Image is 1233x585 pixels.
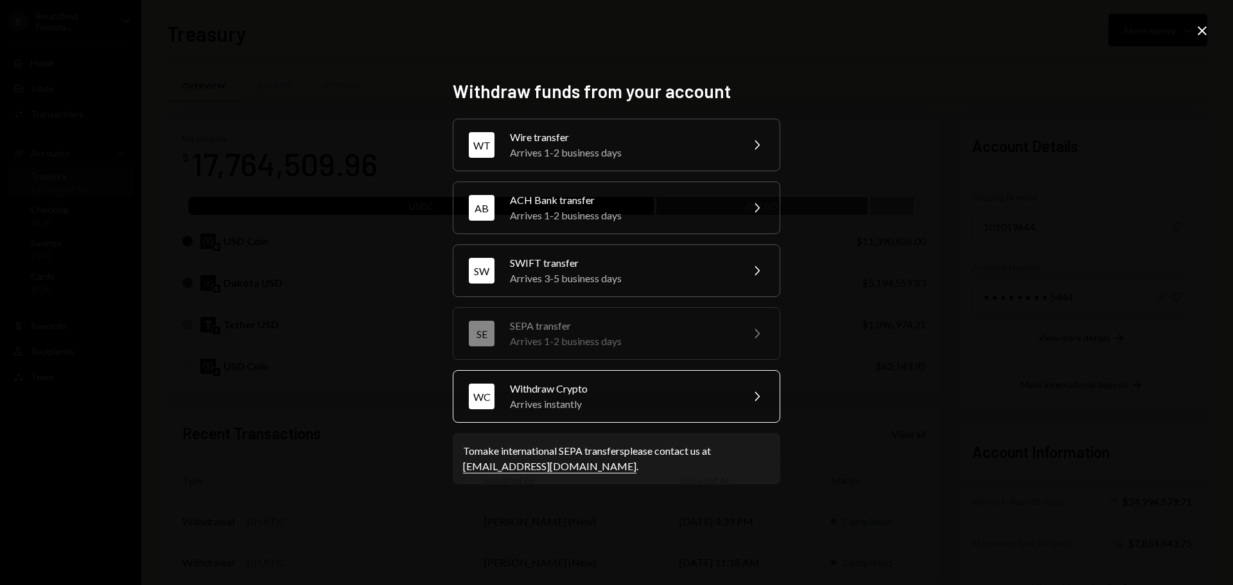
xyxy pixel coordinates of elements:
[510,318,733,334] div: SEPA transfer
[469,384,494,409] div: WC
[469,258,494,284] div: SW
[510,192,733,208] div: ACH Bank transfer
[510,145,733,160] div: Arrives 1-2 business days
[469,195,494,221] div: AB
[463,443,770,474] div: To make international SEPA transfers please contact us at .
[453,307,780,360] button: SESEPA transferArrives 1-2 business days
[469,132,494,158] div: WT
[510,381,733,396] div: Withdraw Crypto
[510,334,733,349] div: Arrives 1-2 business days
[463,460,636,473] a: [EMAIL_ADDRESS][DOMAIN_NAME]
[510,208,733,223] div: Arrives 1-2 business days
[510,271,733,286] div: Arrives 3-5 business days
[453,244,780,297] button: SWSWIFT transferArrives 3-5 business days
[453,79,780,104] h2: Withdraw funds from your account
[453,370,780,423] button: WCWithdraw CryptoArrives instantly
[453,119,780,171] button: WTWire transferArrives 1-2 business days
[453,182,780,234] button: ABACH Bank transferArrives 1-2 business days
[510,396,733,412] div: Arrives instantly
[469,321,494,346] div: SE
[510,130,733,145] div: Wire transfer
[510,255,733,271] div: SWIFT transfer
